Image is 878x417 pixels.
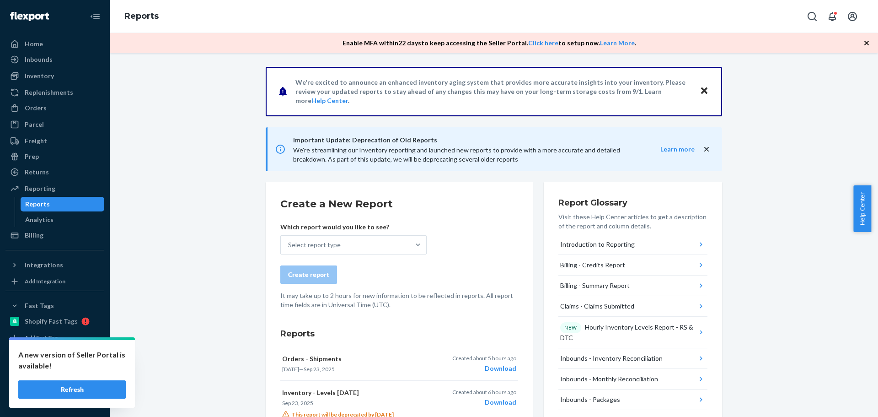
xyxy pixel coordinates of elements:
button: Refresh [18,380,126,399]
span: We're streamlining our Inventory reporting and launched new reports to provide with a more accura... [293,146,620,163]
button: Billing - Credits Report [558,255,707,276]
p: Orders - Shipments [282,354,437,363]
time: [DATE] [282,366,299,373]
p: A new version of Seller Portal is available! [18,349,126,371]
button: Open account menu [843,7,862,26]
button: Inbounds - Inventory Reconciliation [558,348,707,369]
div: Hourly Inventory Levels Report - RS & DTC [560,322,697,342]
a: Replenishments [5,85,104,100]
button: close [702,145,711,154]
a: Billing [5,228,104,243]
h3: Report Glossary [558,197,707,209]
a: Freight [5,134,104,148]
a: Analytics [21,212,105,227]
time: Sep 23, 2025 [304,366,335,373]
div: Reports [25,200,50,209]
ol: breadcrumbs [117,3,166,30]
p: Created about 5 hours ago [452,354,516,362]
a: Returns [5,165,104,179]
p: Which report would you like to see? [280,222,427,232]
div: Prep [25,152,39,161]
a: Shopify Fast Tags [5,314,104,329]
div: Billing [25,231,43,240]
div: Billing - Credits Report [560,260,625,270]
a: Parcel [5,117,104,132]
button: Help Center [853,185,871,232]
button: Close Navigation [86,7,104,26]
p: Enable MFA within 22 days to keep accessing the Seller Portal. to setup now. . [343,38,636,48]
div: Shopify Fast Tags [25,317,78,326]
button: Claims - Claims Submitted [558,296,707,317]
button: Inbounds - Monthly Reconciliation [558,369,707,390]
div: Orders [25,103,47,113]
div: Create report [288,270,329,279]
p: — [282,365,437,373]
a: Reporting [5,181,104,196]
iframe: Opens a widget where you can chat to one of our agents [820,390,869,412]
button: Open notifications [823,7,841,26]
div: Introduction to Reporting [560,240,635,249]
button: Introduction to Reporting [558,234,707,255]
div: Billing - Summary Report [560,281,630,290]
button: Open Search Box [803,7,821,26]
p: We're excited to announce an enhanced inventory aging system that provides more accurate insights... [295,78,691,105]
a: Learn More [600,39,635,47]
a: Home [5,37,104,51]
button: Close [698,85,710,98]
div: Home [25,39,43,49]
div: Download [452,398,516,407]
button: Orders - Shipments[DATE]—Sep 23, 2025Created about 5 hours agoDownload [280,347,518,381]
a: Help Center [5,378,104,393]
div: Download [452,364,516,373]
div: Inventory [25,71,54,81]
p: Created about 6 hours ago [452,388,516,396]
div: Parcel [25,120,44,129]
a: Add Fast Tag [5,332,104,343]
div: Integrations [25,260,63,270]
div: Inbounds - Packages [560,395,620,404]
div: Fast Tags [25,301,54,310]
button: Create report [280,265,337,284]
time: Sep 23, 2025 [282,400,313,406]
h3: Reports [280,328,518,340]
div: Add Fast Tag [25,334,58,341]
span: Important Update: Deprecation of Old Reports [293,135,642,146]
div: Inbounds [25,55,53,64]
img: Flexport logo [10,12,49,21]
div: Replenishments [25,88,73,97]
button: Fast Tags [5,298,104,313]
p: Visit these Help Center articles to get a description of the report and column details. [558,212,707,231]
a: Inbounds [5,52,104,67]
div: Inbounds - Monthly Reconciliation [560,374,658,384]
p: NEW [564,324,577,331]
div: Add Integration [25,277,65,285]
button: Billing - Summary Report [558,276,707,296]
button: Learn more [642,145,695,154]
div: Inbounds - Inventory Reconciliation [560,354,663,363]
div: Analytics [25,215,54,224]
div: Claims - Claims Submitted [560,302,634,311]
button: Integrations [5,258,104,272]
a: Inventory [5,69,104,83]
a: Add Integration [5,276,104,287]
a: Reports [21,197,105,211]
div: Select report type [288,240,341,249]
p: Inventory - Levels [DATE] [282,388,437,397]
button: Talk to Support [5,363,104,377]
a: Orders [5,101,104,115]
button: Inbounds - Packages [558,390,707,410]
div: Returns [25,168,49,177]
div: Reporting [25,184,55,193]
h2: Create a New Report [280,197,518,211]
a: Settings [5,347,104,362]
button: NEWHourly Inventory Levels Report - RS & DTC [558,317,707,348]
a: Prep [5,149,104,164]
a: Help Center [311,97,348,104]
button: Give Feedback [5,394,104,408]
div: Freight [25,136,47,146]
p: It may take up to 2 hours for new information to be reflected in reports. All report time fields ... [280,291,518,309]
a: Click here [528,39,558,47]
a: Reports [124,11,159,21]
